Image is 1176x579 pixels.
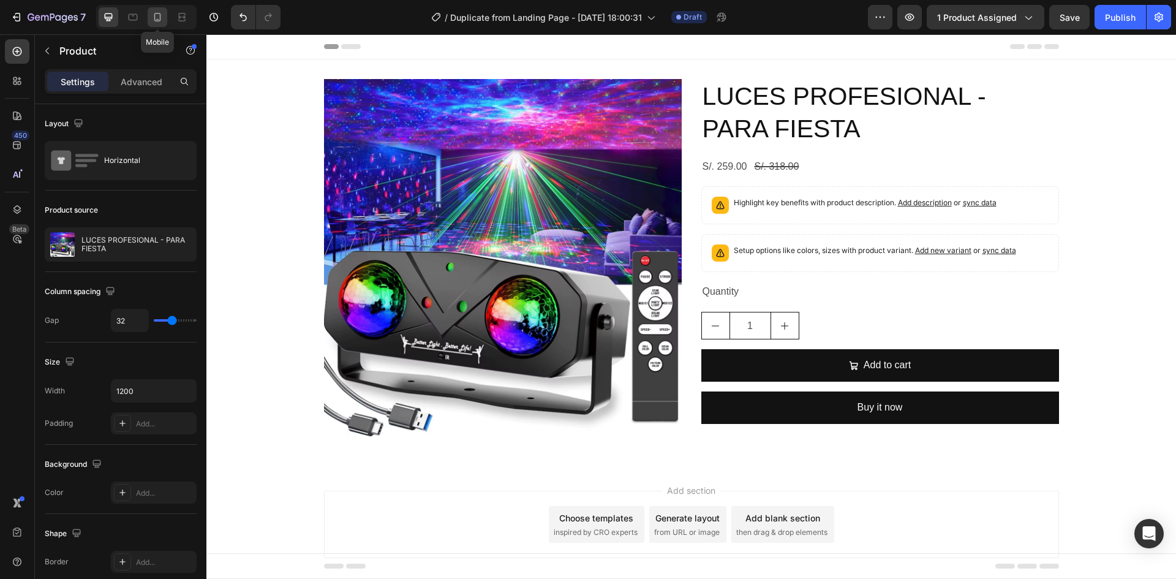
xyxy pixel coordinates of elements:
div: Quantity [495,248,853,268]
div: Gap [45,315,59,326]
span: Save [1060,12,1080,23]
input: Auto [111,309,148,331]
div: Add... [136,488,194,499]
span: / [445,11,448,24]
div: Background [45,456,104,473]
div: 450 [12,131,29,140]
div: Size [45,354,77,371]
div: Border [45,556,69,567]
p: Settings [61,75,95,88]
p: Highlight key benefits with product description. [527,162,790,175]
span: Add section [456,450,514,463]
div: Product source [45,205,98,216]
span: Duplicate from Landing Page - [DATE] 18:00:31 [450,11,642,24]
span: sync data [756,164,790,173]
span: Add description [692,164,745,173]
div: Generate layout [449,477,513,490]
span: sync data [776,211,810,221]
p: 7 [80,10,86,25]
div: Color [45,487,64,498]
div: Add... [136,418,194,430]
div: Open Intercom Messenger [1134,519,1164,548]
div: Horizontal [104,146,179,175]
span: Add new variant [709,211,765,221]
span: from URL or image [448,493,513,504]
button: decrement [496,278,523,305]
div: Layout [45,116,86,132]
img: product feature img [50,232,75,257]
button: 1 product assigned [927,5,1044,29]
span: 1 product assigned [937,11,1017,24]
span: Draft [684,12,702,23]
div: Padding [45,418,73,429]
input: Auto [111,380,196,402]
iframe: Design area [206,34,1176,579]
div: Column spacing [45,284,118,300]
button: 7 [5,5,91,29]
h2: LUCES PROFESIONAL - PARA FIESTA [495,45,853,113]
span: inspired by CRO experts [347,493,431,504]
div: Buy it now [651,365,696,382]
div: Publish [1105,11,1136,24]
div: Undo/Redo [231,5,281,29]
div: Choose templates [353,477,427,490]
p: Advanced [121,75,162,88]
button: Buy it now [495,357,853,390]
span: or [765,211,810,221]
div: Add to cart [657,322,704,340]
div: Add blank section [539,477,614,490]
div: Beta [9,224,29,234]
div: S/. 318.00 [546,123,594,143]
button: Save [1049,5,1090,29]
button: Add to cart [495,315,853,347]
input: quantity [523,278,565,305]
button: increment [565,278,592,305]
p: Product [59,44,164,58]
div: Add... [136,557,194,568]
p: Setup options like colors, sizes with product variant. [527,210,810,222]
p: LUCES PROFESIONAL - PARA FIESTA [81,236,191,253]
span: then drag & drop elements [530,493,621,504]
div: Shape [45,526,84,542]
button: Publish [1095,5,1146,29]
span: or [745,164,790,173]
div: Width [45,385,65,396]
div: S/. 259.00 [495,123,542,143]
